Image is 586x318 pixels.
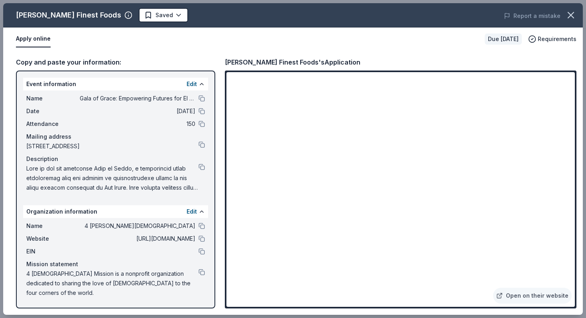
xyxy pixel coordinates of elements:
[26,234,80,243] span: Website
[23,205,208,218] div: Organization information
[16,57,215,67] div: Copy and paste your information:
[538,34,576,44] span: Requirements
[26,94,80,103] span: Name
[26,164,199,192] span: Lore ip dol sit ametconse Adip el Seddo, e temporincid utlab etdoloremag aliq eni adminim ve quis...
[80,119,195,129] span: 150
[139,8,188,22] button: Saved
[26,106,80,116] span: Date
[225,57,360,67] div: [PERSON_NAME] Finest Foods's Application
[80,221,195,231] span: 4 [PERSON_NAME][DEMOGRAPHIC_DATA]
[187,207,197,216] button: Edit
[26,259,205,269] div: Mission statement
[26,141,199,151] span: [STREET_ADDRESS]
[155,10,173,20] span: Saved
[23,78,208,90] div: Event information
[16,9,121,22] div: [PERSON_NAME] Finest Foods
[80,234,195,243] span: [URL][DOMAIN_NAME]
[504,11,560,21] button: Report a mistake
[80,106,195,116] span: [DATE]
[80,94,195,103] span: Gala of Grace: Empowering Futures for El Porvenir
[485,33,522,45] div: Due [DATE]
[493,288,572,304] a: Open on their website
[26,269,199,298] span: 4 [DEMOGRAPHIC_DATA] Mission is a nonprofit organization dedicated to sharing the love of [DEMOGR...
[187,79,197,89] button: Edit
[26,119,80,129] span: Attendance
[26,132,205,141] div: Mailing address
[26,221,80,231] span: Name
[528,34,576,44] button: Requirements
[26,154,205,164] div: Description
[16,31,51,47] button: Apply online
[26,247,80,256] span: EIN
